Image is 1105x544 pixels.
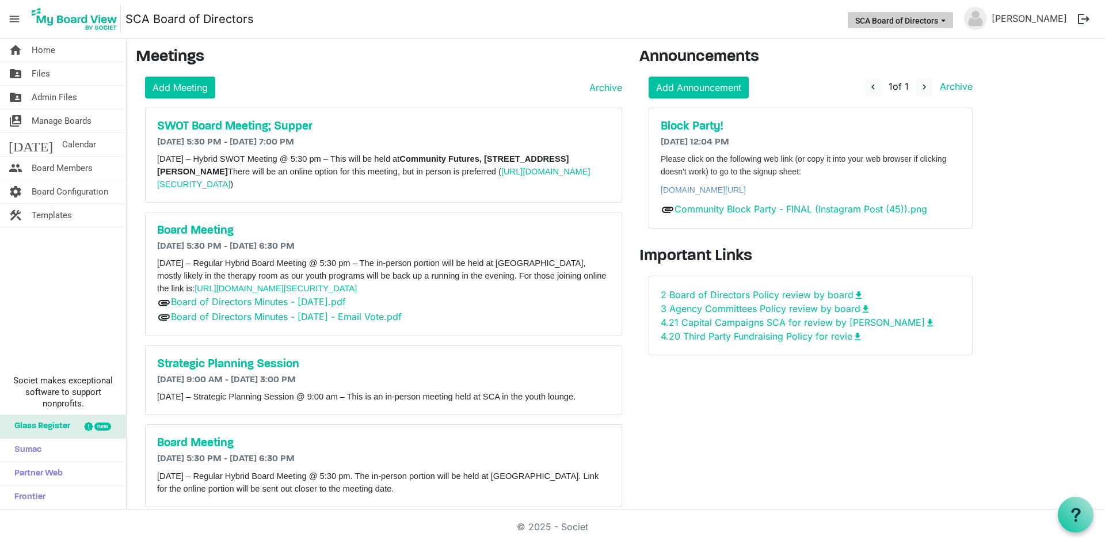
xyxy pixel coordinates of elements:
span: people [9,157,22,180]
p: [DATE] – Regular Hybrid Board Meeting @ 5:30 pm – The in-person portion will be held at [GEOGRAPH... [157,257,610,295]
a: [PERSON_NAME] [987,7,1072,30]
span: Calendar [62,133,96,156]
span: Home [32,39,55,62]
a: 4.21 Capital Campaigns SCA for review by [PERSON_NAME]download [661,317,935,328]
a: Block Party! [661,120,961,134]
a: © 2025 - Societ [517,521,588,532]
button: SCA Board of Directors dropdownbutton [848,12,953,28]
h3: Important Links [639,247,982,267]
h6: [DATE] 5:30 PM - [DATE] 6:30 PM [157,454,610,465]
button: navigate_before [865,79,881,96]
span: menu [3,8,25,30]
a: 2 Board of Directors Policy review by boarddownload [661,289,864,300]
a: SCA Board of Directors [125,7,254,31]
a: Board Meeting [157,224,610,238]
a: Add Meeting [145,77,215,98]
a: Community Block Party - FINAL (Instagram Post (45)).png [675,203,927,215]
p: [DATE] – Hybrid SWOT Meeting @ 5:30 pm – This will be held at There will be an online option for ... [157,153,610,191]
h6: [DATE] 9:00 AM - [DATE] 3:00 PM [157,375,610,386]
a: Archive [935,81,973,92]
span: folder_shared [9,62,22,85]
a: Strategic Planning Session [157,357,610,371]
a: 3 Agency Committees Policy review by boarddownload [661,303,871,314]
span: Glass Register [9,415,70,438]
h6: [DATE] 5:30 PM - [DATE] 6:30 PM [157,241,610,252]
span: Please click on the following web link (or copy it into your web browser if clicking doesn't work... [661,154,946,176]
a: 4.20 Third Party Fundraising Policy for reviedownload [661,330,863,342]
span: construction [9,204,22,227]
span: attachment [157,310,171,324]
span: download [925,318,935,328]
p: [DATE] – Regular Hybrid Board Meeting @ 5:30 pm. The in-person portion will be held at [GEOGRAPHI... [157,470,610,495]
a: Board Meeting [157,436,610,450]
span: Sumac [9,439,41,462]
span: navigate_before [868,82,878,92]
span: of 1 [889,81,909,92]
a: Add Announcement [649,77,749,98]
a: [URL][DOMAIN_NAME][SECURITY_DATA] [195,284,357,293]
span: Admin Files [32,86,77,109]
span: switch_account [9,109,22,132]
span: Board Members [32,157,93,180]
span: Manage Boards [32,109,92,132]
span: home [9,39,22,62]
span: Board Configuration [32,180,108,203]
span: [DATE] [9,133,53,156]
img: no-profile-picture.svg [964,7,987,30]
span: Files [32,62,50,85]
a: SWOT Board Meeting; Supper [157,120,610,134]
span: attachment [661,203,675,216]
span: Societ makes exceptional software to support nonprofits. [5,375,121,409]
span: Partner Web [9,462,63,485]
a: Board of Directors Minutes - [DATE] - Email Vote.pdf [171,311,402,322]
span: download [853,290,864,300]
span: navigate_next [919,82,929,92]
h3: Announcements [639,48,982,67]
span: settings [9,180,22,203]
a: [URL][DOMAIN_NAME][SECURITY_DATA] [157,167,590,189]
p: [DATE] – Strategic Planning Session @ 9:00 am – This is an in-person meeting held at SCA in the y... [157,390,610,403]
span: folder_shared [9,86,22,109]
b: Community Futures, [STREET_ADDRESS][PERSON_NAME] [157,154,569,176]
span: attachment [157,296,171,310]
span: download [860,304,871,314]
span: 1 [889,81,893,92]
span: Templates [32,204,72,227]
img: My Board View Logo [28,5,121,33]
h6: [DATE] 5:30 PM - [DATE] 7:00 PM [157,137,610,148]
span: download [852,332,863,342]
button: navigate_next [916,79,932,96]
a: Board of Directors Minutes - [DATE].pdf [171,296,346,307]
a: [DOMAIN_NAME][URL] [661,185,746,195]
button: logout [1072,7,1096,31]
span: Frontier [9,486,45,509]
a: My Board View Logo [28,5,125,33]
span: [DATE] 12:04 PM [661,138,729,147]
div: new [94,423,111,431]
h3: Meetings [136,48,622,67]
a: Archive [585,81,622,94]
